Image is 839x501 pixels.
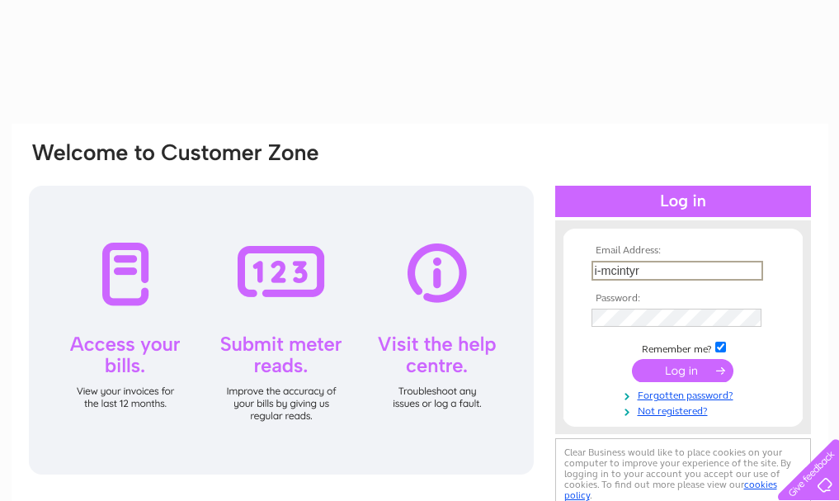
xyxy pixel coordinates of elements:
th: Password: [587,293,779,305]
td: Remember me? [587,339,779,356]
th: Email Address: [587,245,779,257]
a: Forgotten password? [592,386,779,402]
input: Submit [632,359,733,382]
a: cookies policy [564,479,777,501]
a: Not registered? [592,402,779,418]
